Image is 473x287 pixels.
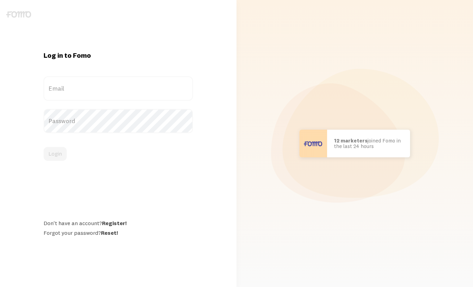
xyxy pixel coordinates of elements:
[44,76,193,101] label: Email
[44,229,193,236] div: Forgot your password?
[299,130,327,157] img: User avatar
[44,109,193,133] label: Password
[334,138,403,149] p: joined Fomo in the last 24 hours
[44,220,193,226] div: Don't have an account?
[334,137,368,144] b: 12 marketers
[102,220,127,226] a: Register!
[44,51,193,60] h1: Log in to Fomo
[101,229,118,236] a: Reset!
[6,11,31,18] img: fomo-logo-gray-b99e0e8ada9f9040e2984d0d95b3b12da0074ffd48d1e5cb62ac37fc77b0b268.svg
